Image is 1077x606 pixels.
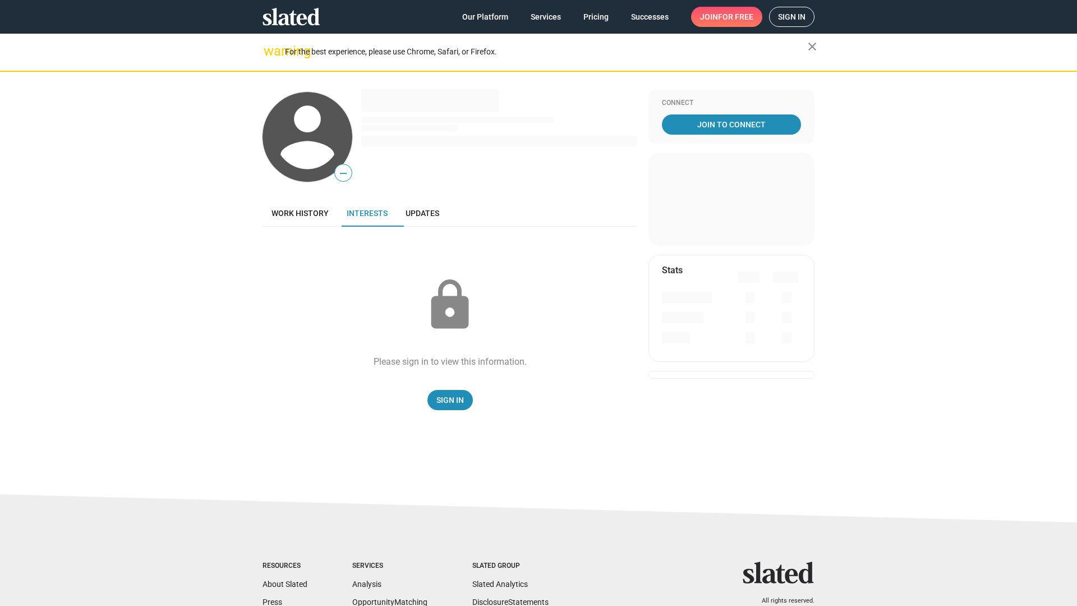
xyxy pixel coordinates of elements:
[427,390,473,410] a: Sign In
[263,200,338,227] a: Work history
[691,7,762,27] a: Joinfor free
[352,580,381,589] a: Analysis
[472,562,549,571] div: Slated Group
[778,7,806,26] span: Sign in
[263,562,307,571] div: Resources
[264,44,277,58] mat-icon: warning
[700,7,753,27] span: Join
[422,277,478,333] mat-icon: lock
[453,7,517,27] a: Our Platform
[374,356,527,368] div: Please sign in to view this information.
[574,7,618,27] a: Pricing
[285,44,808,59] div: For the best experience, please use Chrome, Safari, or Firefox.
[664,114,799,135] span: Join To Connect
[338,200,397,227] a: Interests
[263,580,307,589] a: About Slated
[462,7,508,27] span: Our Platform
[718,7,753,27] span: for free
[347,209,388,218] span: Interests
[662,99,801,108] div: Connect
[271,209,329,218] span: Work history
[397,200,448,227] a: Updates
[531,7,561,27] span: Services
[583,7,609,27] span: Pricing
[472,580,528,589] a: Slated Analytics
[806,40,819,53] mat-icon: close
[662,114,801,135] a: Join To Connect
[352,562,427,571] div: Services
[631,7,669,27] span: Successes
[335,166,352,181] span: —
[522,7,570,27] a: Services
[436,390,464,410] span: Sign In
[406,209,439,218] span: Updates
[622,7,678,27] a: Successes
[769,7,814,27] a: Sign in
[662,264,683,276] mat-card-title: Stats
